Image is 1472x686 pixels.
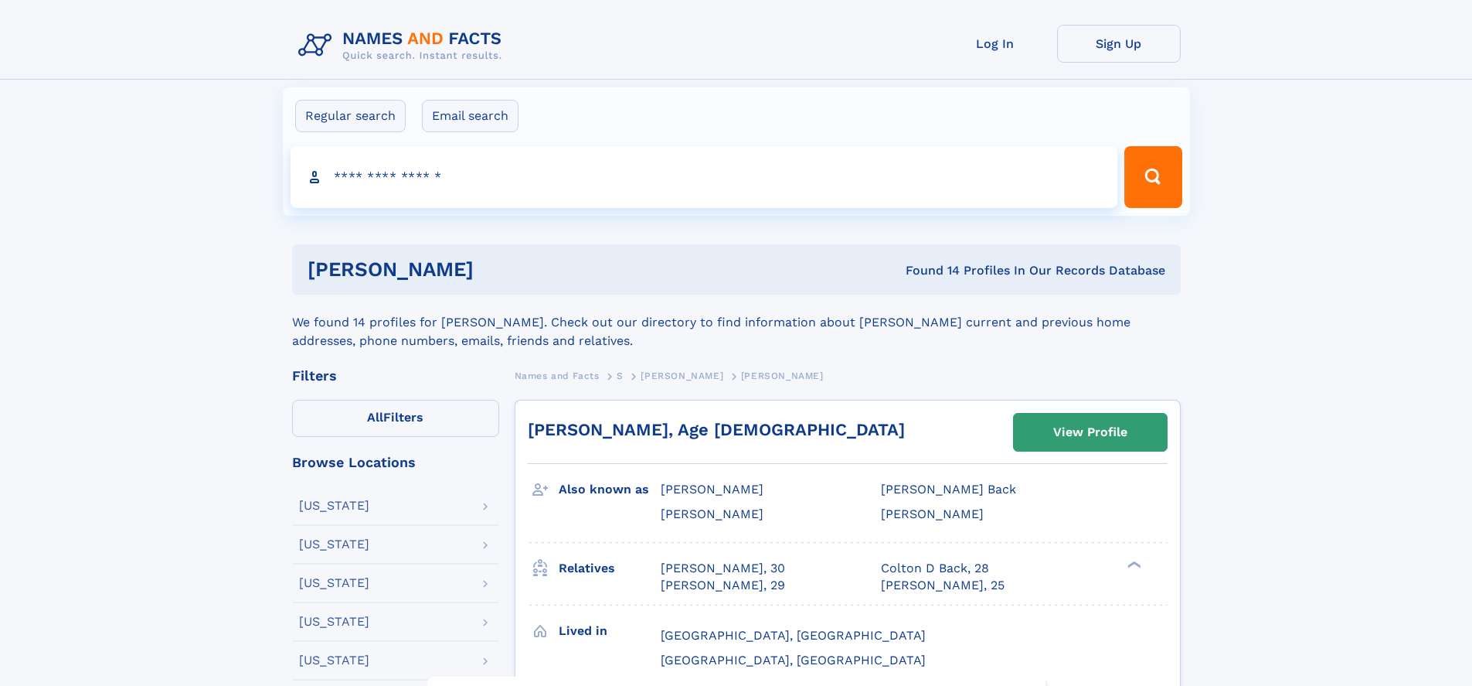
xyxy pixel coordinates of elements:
[661,507,763,521] span: [PERSON_NAME]
[881,507,984,521] span: [PERSON_NAME]
[559,618,661,644] h3: Lived in
[559,555,661,582] h3: Relatives
[292,400,499,437] label: Filters
[422,100,518,132] label: Email search
[1014,414,1167,451] a: View Profile
[1053,415,1127,450] div: View Profile
[661,482,763,497] span: [PERSON_NAME]
[617,370,624,381] span: S
[933,25,1057,63] a: Log In
[641,370,723,381] span: [PERSON_NAME]
[559,476,661,503] h3: Also known as
[881,560,989,577] a: Colton D Back, 28
[617,366,624,385] a: S
[661,560,785,577] a: [PERSON_NAME], 30
[299,538,369,551] div: [US_STATE]
[299,577,369,589] div: [US_STATE]
[299,616,369,628] div: [US_STATE]
[515,366,600,385] a: Names and Facts
[641,366,723,385] a: [PERSON_NAME]
[292,295,1181,350] div: We found 14 profiles for [PERSON_NAME]. Check out our directory to find information about [PERSON...
[881,482,1016,497] span: [PERSON_NAME] Back
[661,577,785,594] a: [PERSON_NAME], 29
[292,25,515,67] img: Logo Names and Facts
[881,577,1005,594] a: [PERSON_NAME], 25
[1124,559,1142,569] div: ❯
[299,500,369,512] div: [US_STATE]
[295,100,406,132] label: Regular search
[689,262,1165,279] div: Found 14 Profiles In Our Records Database
[528,420,905,439] a: [PERSON_NAME], Age [DEMOGRAPHIC_DATA]
[1057,25,1181,63] a: Sign Up
[299,654,369,667] div: [US_STATE]
[661,628,926,643] span: [GEOGRAPHIC_DATA], [GEOGRAPHIC_DATA]
[1124,146,1181,208] button: Search Button
[308,260,690,279] h1: [PERSON_NAME]
[741,370,824,381] span: [PERSON_NAME]
[661,653,926,667] span: [GEOGRAPHIC_DATA], [GEOGRAPHIC_DATA]
[291,146,1118,208] input: search input
[292,456,499,469] div: Browse Locations
[367,410,383,425] span: All
[292,369,499,383] div: Filters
